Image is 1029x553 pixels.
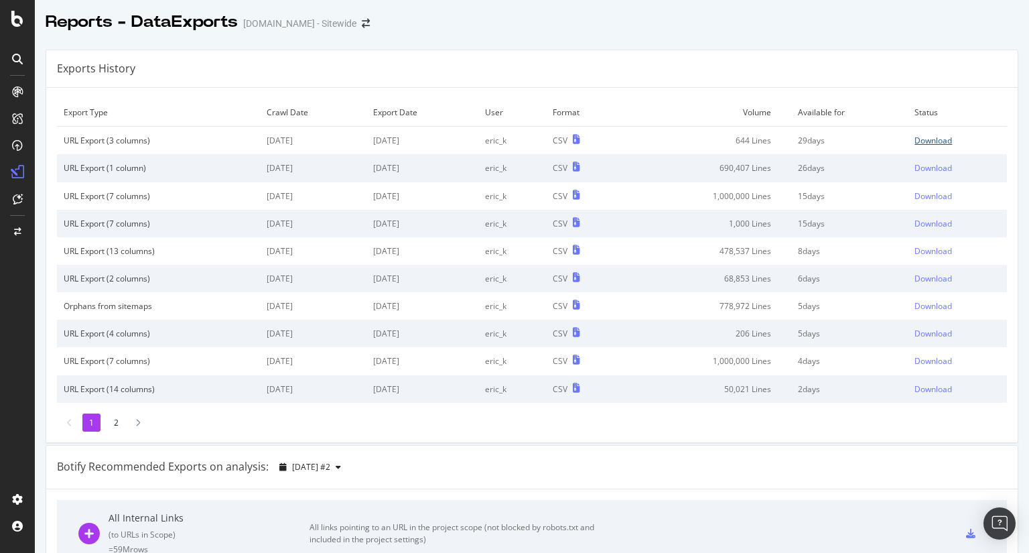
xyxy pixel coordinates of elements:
div: CSV [553,190,567,202]
td: [DATE] [366,210,478,237]
a: Download [914,383,1000,395]
td: [DATE] [260,154,366,182]
td: 4 days [791,347,908,375]
div: [DOMAIN_NAME] - Sitewide [243,17,356,30]
td: eric_k [478,375,546,403]
td: 5 days [791,292,908,320]
div: All Internal Links [109,511,310,525]
td: [DATE] [260,210,366,237]
td: 50,021 Lines [626,375,791,403]
td: eric_k [478,237,546,265]
td: 8 days [791,237,908,265]
td: 644 Lines [626,127,791,155]
span: 2025 Aug. 21st #2 [292,461,330,473]
div: URL Export (7 columns) [64,218,253,229]
td: [DATE] [260,347,366,375]
td: User [478,99,546,127]
td: Available for [791,99,908,127]
td: 778,972 Lines [626,292,791,320]
td: Status [908,99,1007,127]
div: URL Export (13 columns) [64,245,253,257]
div: Botify Recommended Exports on analysis: [57,459,269,475]
td: Format [546,99,625,127]
li: 2 [107,414,125,432]
div: Download [914,218,952,229]
td: eric_k [478,265,546,292]
div: Download [914,355,952,367]
td: 1,000,000 Lines [626,182,791,210]
td: [DATE] [260,320,366,347]
div: CSV [553,135,567,146]
div: CSV [553,383,567,395]
div: Download [914,190,952,202]
td: [DATE] [260,292,366,320]
td: Crawl Date [260,99,366,127]
div: Open Intercom Messenger [983,507,1016,540]
a: Download [914,135,1000,146]
td: eric_k [478,127,546,155]
a: Download [914,355,1000,367]
div: Download [914,245,952,257]
div: URL Export (1 column) [64,162,253,174]
div: URL Export (4 columns) [64,328,253,339]
div: CSV [553,300,567,312]
td: Export Date [366,99,478,127]
div: CSV [553,162,567,174]
td: [DATE] [260,265,366,292]
a: Download [914,190,1000,202]
td: eric_k [478,210,546,237]
td: [DATE] [366,292,478,320]
td: [DATE] [260,375,366,403]
div: arrow-right-arrow-left [362,19,370,28]
div: Download [914,383,952,395]
div: Reports - DataExports [46,11,238,34]
a: Download [914,328,1000,339]
td: 15 days [791,210,908,237]
td: [DATE] [366,154,478,182]
td: [DATE] [366,347,478,375]
td: Volume [626,99,791,127]
td: 1,000 Lines [626,210,791,237]
div: URL Export (7 columns) [64,355,253,367]
td: [DATE] [366,265,478,292]
div: CSV [553,328,567,339]
td: 478,537 Lines [626,237,791,265]
a: Download [914,162,1000,174]
td: [DATE] [366,320,478,347]
td: 29 days [791,127,908,155]
div: Download [914,328,952,339]
div: Exports History [57,61,135,76]
td: 5 days [791,320,908,347]
td: eric_k [478,292,546,320]
td: eric_k [478,182,546,210]
a: Download [914,245,1000,257]
div: csv-export [966,529,975,538]
td: 1,000,000 Lines [626,347,791,375]
td: Export Type [57,99,260,127]
div: Orphans from sitemaps [64,300,253,312]
td: eric_k [478,347,546,375]
div: Download [914,273,952,284]
td: 2 days [791,375,908,403]
div: Download [914,300,952,312]
div: All links pointing to an URL in the project scope (not blocked by robots.txt and included in the ... [310,521,611,546]
td: eric_k [478,320,546,347]
button: [DATE] #2 [274,456,346,478]
a: Download [914,300,1000,312]
td: [DATE] [366,375,478,403]
div: CSV [553,273,567,284]
div: CSV [553,245,567,257]
td: [DATE] [366,182,478,210]
td: 690,407 Lines [626,154,791,182]
td: 15 days [791,182,908,210]
td: 68,853 Lines [626,265,791,292]
td: 6 days [791,265,908,292]
td: [DATE] [366,127,478,155]
td: [DATE] [260,237,366,265]
div: URL Export (14 columns) [64,383,253,395]
div: ( to URLs in Scope ) [109,529,310,540]
div: URL Export (2 columns) [64,273,253,284]
div: Download [914,135,952,146]
td: [DATE] [260,182,366,210]
td: 206 Lines [626,320,791,347]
